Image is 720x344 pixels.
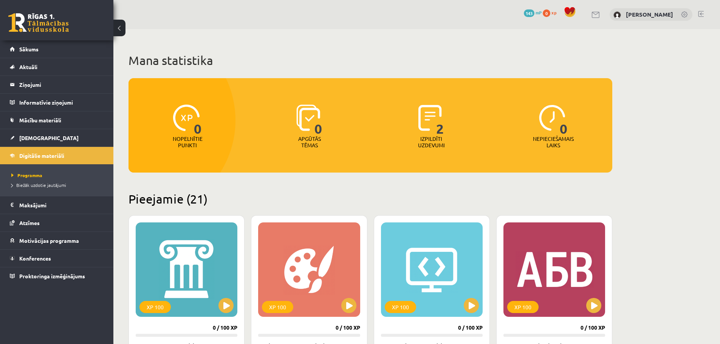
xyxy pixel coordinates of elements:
a: Motivācijas programma [10,232,104,249]
a: [PERSON_NAME] [626,11,673,18]
p: Nopelnītie punkti [173,136,203,148]
a: Biežāk uzdotie jautājumi [11,182,106,188]
img: icon-xp-0682a9bc20223a9ccc6f5883a126b849a74cddfe5390d2b41b4391c66f2066e7.svg [173,105,200,131]
span: Aktuāli [19,63,37,70]
span: 0 [314,105,322,136]
img: icon-learned-topics-4a711ccc23c960034f471b6e78daf4a3bad4a20eaf4de84257b87e66633f6470.svg [296,105,320,131]
legend: Maksājumi [19,196,104,214]
img: icon-completed-tasks-ad58ae20a441b2904462921112bc710f1caf180af7a3daa7317a5a94f2d26646.svg [418,105,442,131]
a: Ziņojumi [10,76,104,93]
a: Proktoringa izmēģinājums [10,267,104,285]
p: Apgūtās tēmas [295,136,324,148]
p: Izpildīti uzdevumi [417,136,446,148]
a: Programma [11,172,106,179]
span: Biežāk uzdotie jautājumi [11,182,66,188]
img: Viktorija Plikša [613,11,621,19]
a: Digitālie materiāli [10,147,104,164]
div: XP 100 [139,301,171,313]
a: Atzīmes [10,214,104,231]
span: Mācību materiāli [19,117,61,123]
span: Digitālie materiāli [19,152,64,159]
span: xp [551,9,556,15]
span: [DEMOGRAPHIC_DATA] [19,134,79,141]
h1: Mana statistika [129,53,612,68]
a: Maksājumi [10,196,104,214]
a: Rīgas 1. Tālmācības vidusskola [8,13,69,32]
span: Sākums [19,46,39,52]
span: Programma [11,172,42,178]
a: 143 mP [524,9,542,15]
span: mP [536,9,542,15]
p: Nepieciešamais laiks [533,136,574,148]
span: Konferences [19,255,51,262]
span: 0 [560,105,568,136]
div: XP 100 [262,301,293,313]
a: [DEMOGRAPHIC_DATA] [10,129,104,147]
h2: Pieejamie (21) [129,191,612,206]
a: 0 xp [543,9,560,15]
img: icon-clock-7be60019b62300814b6bd22b8e044499b485619524d84068768e800edab66f18.svg [539,105,565,131]
a: Mācību materiāli [10,111,104,129]
span: Motivācijas programma [19,237,79,244]
a: Informatīvie ziņojumi [10,94,104,111]
span: Proktoringa izmēģinājums [19,273,85,279]
span: 0 [543,9,550,17]
div: XP 100 [385,301,416,313]
span: 0 [194,105,202,136]
a: Konferences [10,250,104,267]
span: Atzīmes [19,219,40,226]
span: 143 [524,9,534,17]
a: Sākums [10,40,104,58]
legend: Informatīvie ziņojumi [19,94,104,111]
div: XP 100 [507,301,539,313]
a: Aktuāli [10,58,104,76]
legend: Ziņojumi [19,76,104,93]
span: 2 [436,105,444,136]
